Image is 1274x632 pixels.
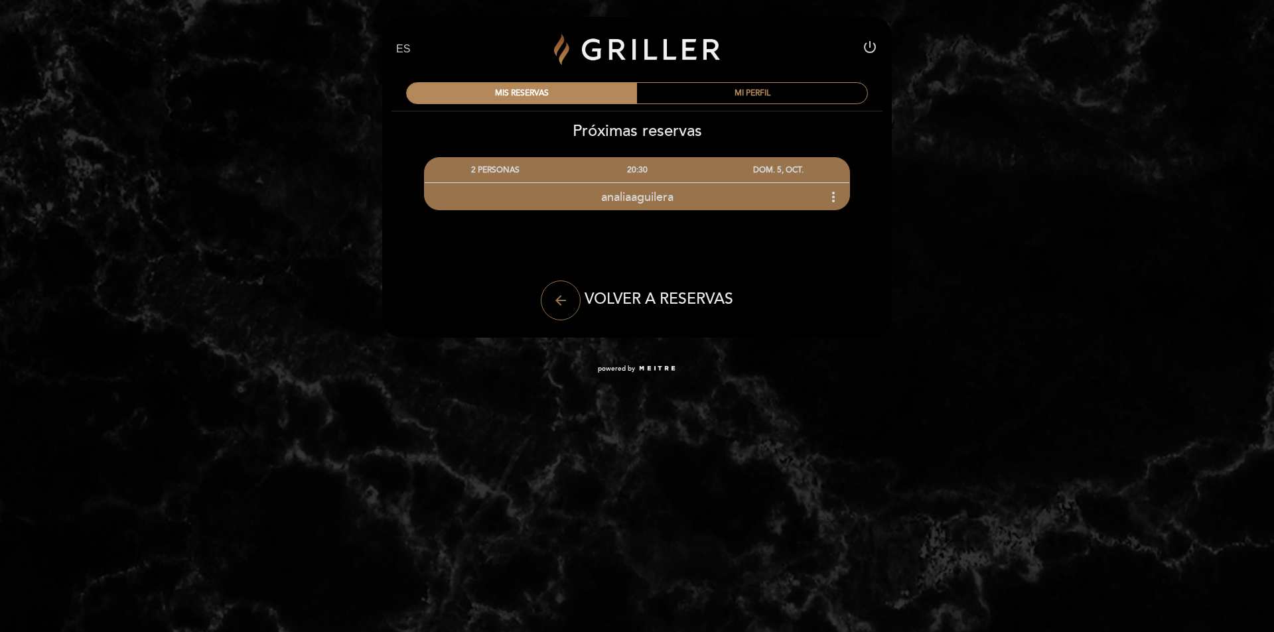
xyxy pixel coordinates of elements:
[407,83,637,103] div: MIS RESERVAS
[585,290,733,308] span: VOLVER A RESERVAS
[382,121,892,141] h2: Próximas reservas
[638,365,676,372] img: MEITRE
[566,158,707,182] div: 20:30
[541,281,581,320] button: arrow_back
[598,364,676,373] a: powered by
[862,39,878,55] i: power_settings_new
[425,158,566,182] div: 2 PERSONAS
[554,31,720,68] a: Griller Cariló
[862,39,878,60] button: power_settings_new
[825,189,841,205] i: more_vert
[598,364,635,373] span: powered by
[601,190,673,204] span: analiaaguilera
[708,158,849,182] div: DOM. 5, OCT.
[637,83,867,103] div: MI PERFIL
[553,292,569,308] i: arrow_back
